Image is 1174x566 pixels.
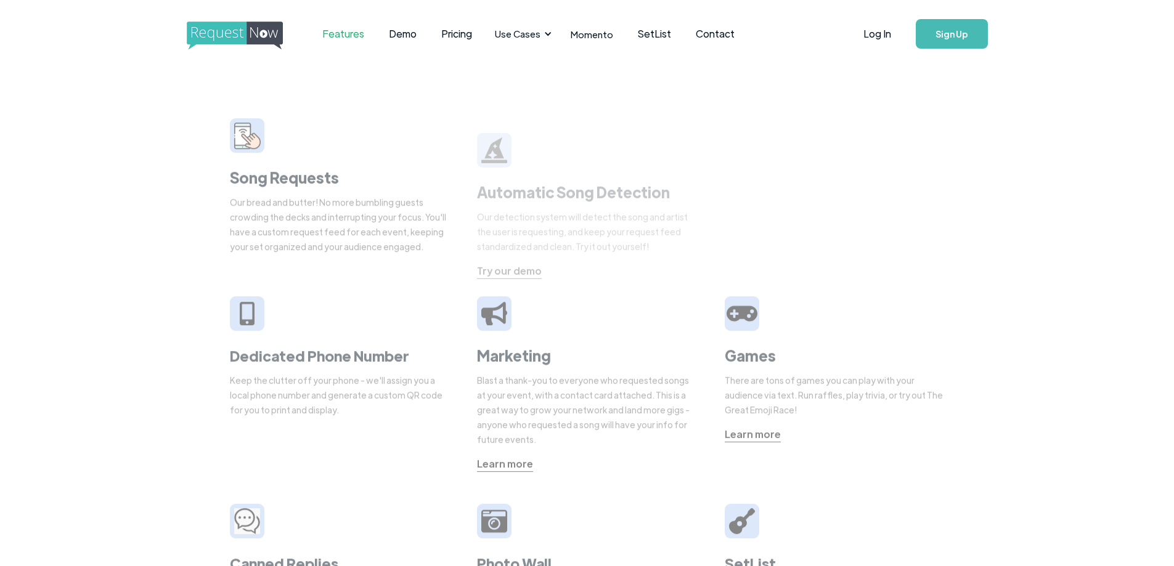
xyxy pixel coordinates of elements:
a: Learn more [477,456,533,472]
div: Our bread and butter! No more bumbling guests crowding the decks and interrupting your focus. You... [230,195,450,254]
a: SetList [626,15,683,53]
a: Try our demo [477,264,542,279]
a: Log In [851,12,903,55]
a: Sign Up [916,19,988,49]
img: wizard hat [481,137,507,163]
div: Use Cases [495,27,540,41]
img: video game [727,301,757,326]
a: Learn more [725,427,781,442]
strong: Song Requests [230,168,339,187]
img: smarphone [234,123,260,149]
div: There are tons of games you can play with your audience via text. Run raffles, play trivia, or tr... [725,373,945,417]
img: camera icon [481,508,507,534]
img: megaphone [481,302,507,325]
strong: Marketing [477,346,551,365]
img: iphone [239,302,254,326]
a: Demo [377,15,429,53]
a: Pricing [429,15,484,53]
div: Our detection system will detect the song and artist the user is requesting, and keep your reques... [477,209,697,254]
div: Use Cases [487,15,555,53]
strong: Dedicated Phone Number [230,346,409,365]
a: Features [310,15,377,53]
div: Keep the clutter off your phone - we'll assign you a local phone number and generate a custom QR ... [230,373,450,417]
div: Blast a thank-you to everyone who requested songs at your event, with a contact card attached. Th... [477,373,697,447]
a: Contact [683,15,747,53]
strong: Automatic Song Detection [477,182,670,201]
a: home [187,22,279,46]
div: Learn more [477,456,533,471]
div: Try our demo [477,264,542,278]
a: Momento [558,16,626,52]
img: camera icon [234,508,260,535]
img: requestnow logo [187,22,306,50]
img: guitar [729,508,755,534]
strong: Games [725,346,776,365]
